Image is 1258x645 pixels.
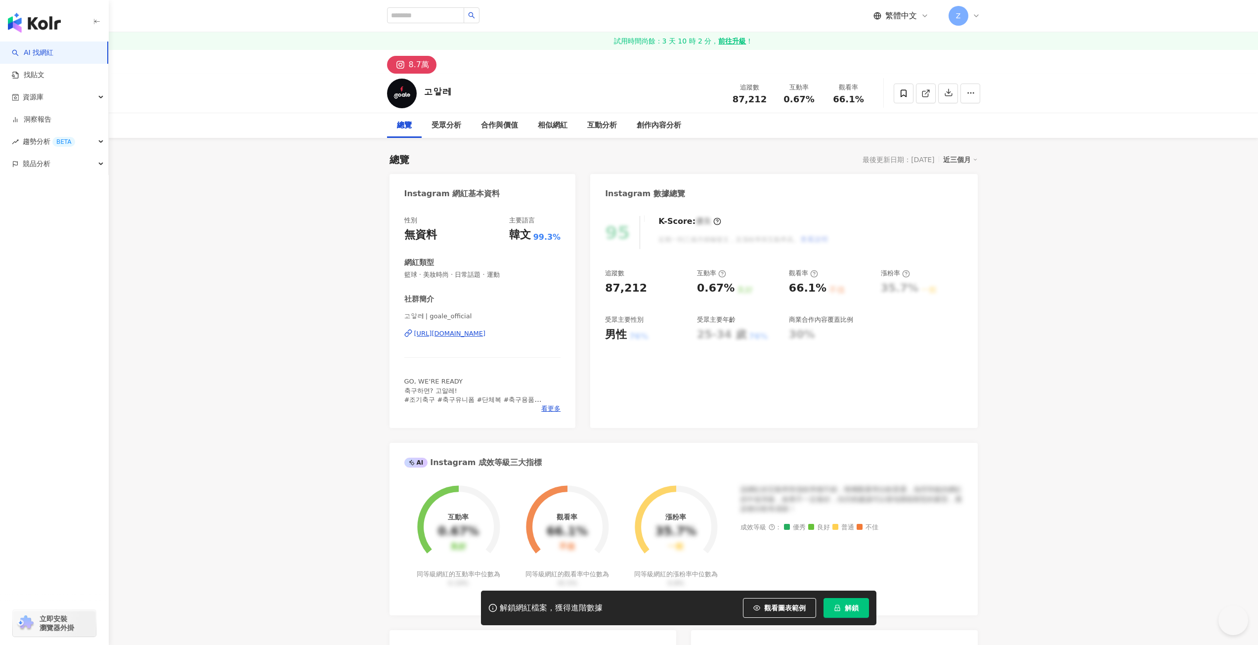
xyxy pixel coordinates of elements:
[605,188,685,199] div: Instagram 數據總覽
[468,12,475,19] span: search
[404,329,561,338] a: [URL][DOMAIN_NAME]
[23,86,43,108] span: 資源庫
[943,153,978,166] div: 近三個月
[697,315,736,324] div: 受眾主要年齡
[432,120,461,131] div: 受眾分析
[448,513,469,521] div: 互動率
[740,524,963,531] div: 成效等級 ：
[438,525,479,539] div: 0.67%
[633,570,719,588] div: 同等級網紅的漲粉率中位數為
[509,216,535,225] div: 主要語言
[718,36,746,46] strong: 前往升級
[23,153,50,175] span: 競品分析
[605,327,627,343] div: 男性
[541,404,561,413] span: 看更多
[863,156,934,164] div: 最後更新日期：[DATE]
[109,32,1258,50] a: 試用時間尚餘：3 天 10 時 2 分，前往升級！
[404,227,437,243] div: 無資料
[23,130,75,153] span: 趨勢分析
[424,86,451,98] div: 고알레
[740,485,963,514] div: 該網紅的互動率和漲粉率都不錯，唯獨觀看率比較普通，為同等級的網紅的中低等級，效果不一定會好，但仍然建議可以發包開箱類型的案型，應該會比較有成效！
[881,269,910,278] div: 漲粉率
[808,524,830,531] span: 良好
[397,120,412,131] div: 總覽
[783,94,814,104] span: 0.67%
[547,525,588,539] div: 66.1%
[697,269,726,278] div: 互動率
[587,120,617,131] div: 互動分析
[668,579,684,587] span: 0.8%
[789,281,826,296] div: 66.1%
[557,513,577,521] div: 觀看率
[12,115,51,125] a: 洞察報告
[404,457,542,468] div: Instagram 成效等級三大指標
[857,524,878,531] span: 不佳
[404,258,434,268] div: 網紅類型
[658,216,721,227] div: K-Score :
[404,458,428,468] div: AI
[390,153,409,167] div: 總覽
[845,604,859,612] span: 解鎖
[16,615,35,631] img: chrome extension
[409,58,429,72] div: 8.7萬
[665,513,686,521] div: 漲粉率
[605,269,624,278] div: 追蹤數
[524,570,610,588] div: 同等級網紅的觀看率中位數為
[8,13,61,33] img: logo
[605,315,644,324] div: 受眾主要性別
[40,614,74,632] span: 立即安裝 瀏覽器外掛
[387,79,417,108] img: KOL Avatar
[509,227,531,243] div: 韓文
[404,270,561,279] span: 籃球 · 美妝時尚 · 日常話題 · 運動
[824,598,869,618] button: 解鎖
[13,610,96,637] a: chrome extension立即安裝 瀏覽器外掛
[481,120,518,131] div: 合作與價值
[404,188,500,199] div: Instagram 網紅基本資料
[533,232,561,243] span: 99.3%
[415,570,502,588] div: 同等級網紅的互動率中位數為
[885,10,917,21] span: 繁體中文
[559,542,575,552] div: 不佳
[404,312,561,321] span: 고알레 | goale_official
[500,603,603,613] div: 解鎖網紅檔案，獲得進階數據
[12,48,53,58] a: searchAI 找網紅
[789,269,818,278] div: 觀看率
[637,120,681,131] div: 創作內容分析
[731,83,769,92] div: 追蹤數
[404,294,434,304] div: 社群簡介
[12,138,19,145] span: rise
[404,378,542,412] span: GO, WE‘RE READY 축구하면? 고알레! #조기축구 #축구유니폼 #단체복 #축구용품 💌 문의사항은 카카오채널 ‘고알레’
[448,579,469,587] span: 0.19%
[764,604,806,612] span: 觀看圖表範例
[733,94,767,104] span: 87,212
[605,281,647,296] div: 87,212
[834,604,841,611] span: lock
[743,598,816,618] button: 觀看圖表範例
[450,542,466,552] div: 良好
[789,315,853,324] div: 商業合作內容覆蓋比例
[832,524,854,531] span: 普通
[538,120,567,131] div: 相似網紅
[404,216,417,225] div: 性別
[833,94,864,104] span: 66.1%
[697,281,735,296] div: 0.67%
[557,579,577,587] span: 35.5%
[387,56,436,74] button: 8.7萬
[668,542,684,552] div: 一般
[414,329,486,338] div: [URL][DOMAIN_NAME]
[12,70,44,80] a: 找貼文
[781,83,818,92] div: 互動率
[655,525,696,539] div: 35.7%
[784,524,806,531] span: 優秀
[956,10,961,21] span: Z
[830,83,868,92] div: 觀看率
[52,137,75,147] div: BETA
